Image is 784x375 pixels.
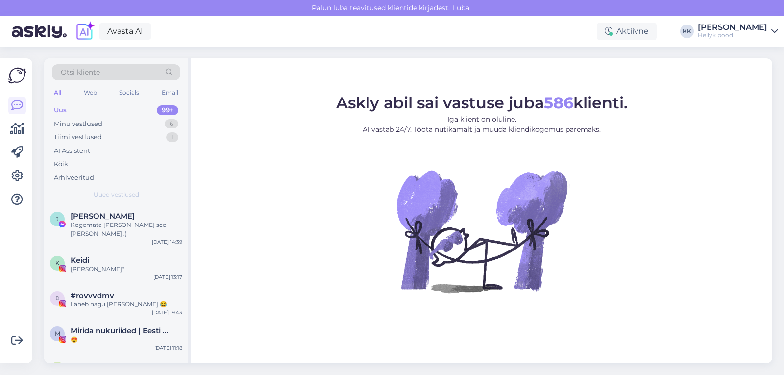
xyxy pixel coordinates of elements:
[71,256,89,265] span: Keidi
[154,344,182,351] div: [DATE] 11:18
[117,86,141,99] div: Socials
[61,67,100,77] span: Otsi kliente
[82,86,99,99] div: Web
[52,86,63,99] div: All
[157,105,178,115] div: 99+
[152,309,182,316] div: [DATE] 19:43
[71,362,135,371] span: Emili Jürgen
[54,173,94,183] div: Arhiveeritud
[8,66,26,85] img: Askly Logo
[56,215,59,223] span: J
[698,24,767,31] div: [PERSON_NAME]
[597,23,657,40] div: Aktiivne
[544,93,573,112] b: 586
[160,86,180,99] div: Email
[71,300,182,309] div: Läheb nagu [PERSON_NAME] 😂
[336,114,628,135] p: Iga klient on oluline. AI vastab 24/7. Tööta nutikamalt ja muuda kliendikogemus paremaks.
[680,25,694,38] div: KK
[71,335,182,344] div: 😍
[393,143,570,319] img: No Chat active
[55,330,60,337] span: M
[54,132,102,142] div: Tiimi vestlused
[698,31,767,39] div: Hellyk pood
[153,274,182,281] div: [DATE] 13:17
[71,221,182,238] div: Kogemata [PERSON_NAME] see [PERSON_NAME] :)
[74,21,95,42] img: explore-ai
[94,190,139,199] span: Uued vestlused
[336,93,628,112] span: Askly abil sai vastuse juba klienti.
[55,295,60,302] span: r
[54,119,102,129] div: Minu vestlused
[99,23,151,40] a: Avasta AI
[166,132,178,142] div: 1
[55,259,60,267] span: K
[71,326,172,335] span: Mirida nukuriided | Eesti käsitöö 🇪🇪
[54,146,90,156] div: AI Assistent
[54,105,67,115] div: Uus
[450,3,472,12] span: Luba
[71,212,135,221] span: Johanna-Maria Siilak
[165,119,178,129] div: 6
[71,265,182,274] div: [PERSON_NAME]*
[152,238,182,246] div: [DATE] 14:39
[698,24,778,39] a: [PERSON_NAME]Hellyk pood
[71,291,114,300] span: #rovvvdmv
[54,159,68,169] div: Kõik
